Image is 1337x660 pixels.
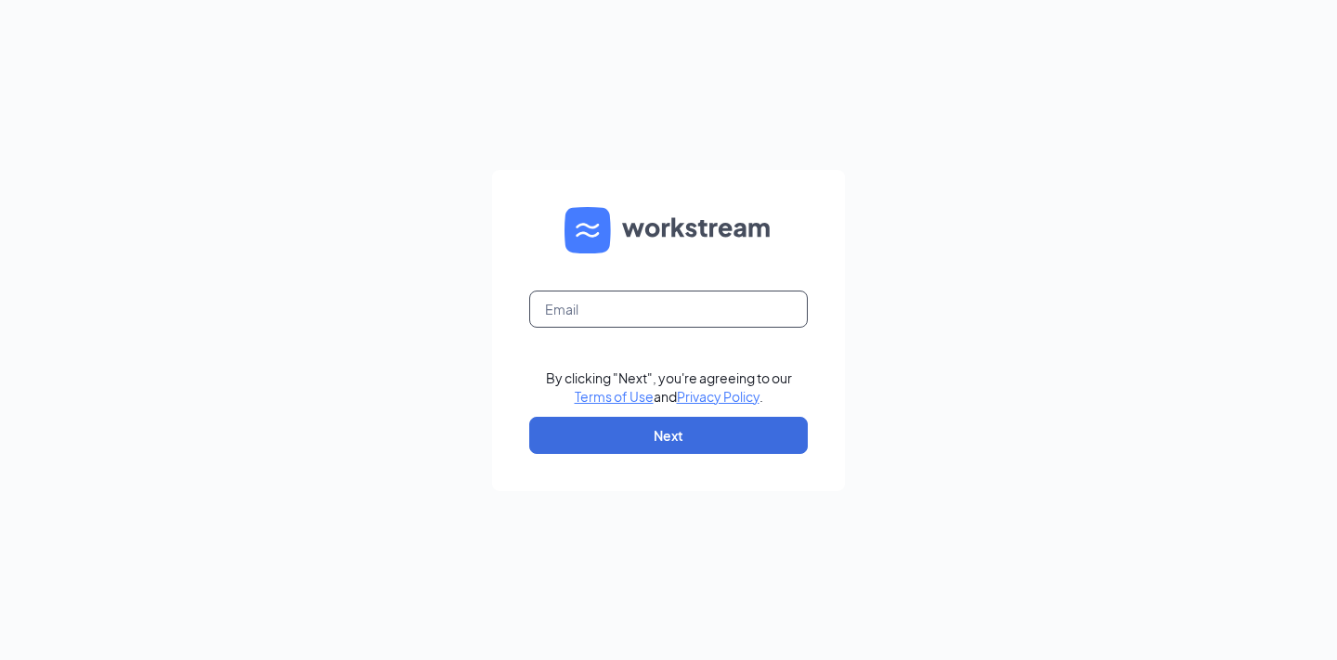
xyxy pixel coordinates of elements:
[575,388,654,405] a: Terms of Use
[529,291,808,328] input: Email
[546,369,792,406] div: By clicking "Next", you're agreeing to our and .
[529,417,808,454] button: Next
[565,207,772,253] img: WS logo and Workstream text
[677,388,759,405] a: Privacy Policy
